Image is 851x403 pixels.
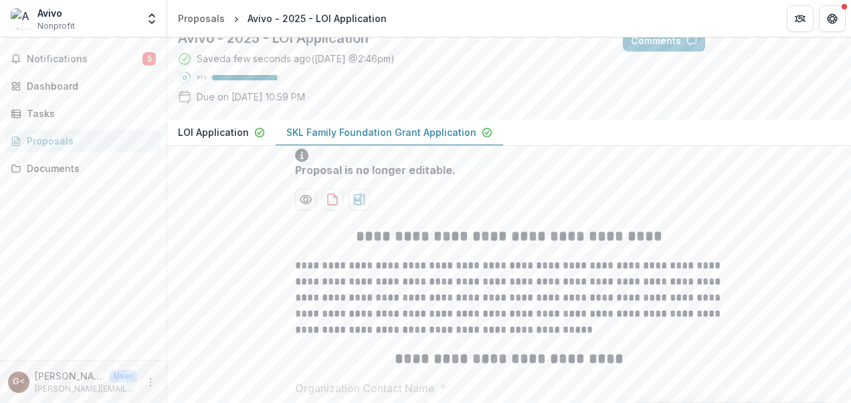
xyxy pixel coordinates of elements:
a: Proposals [5,130,161,152]
p: 97 % [197,73,207,82]
div: Dashboard [27,79,151,93]
nav: breadcrumb [173,9,392,28]
a: Dashboard [5,75,161,97]
button: Preview 90441895-09bd-4dfd-a3de-c2505e659007-1.pdf [295,189,316,210]
h2: Avivo - 2025 - LOI Application [178,30,601,46]
p: SKL Family Foundation Grant Application [286,125,476,139]
a: Proposals [173,9,230,28]
a: Tasks [5,102,161,125]
button: Partners [787,5,814,32]
a: Documents [5,157,161,179]
p: [PERSON_NAME][EMAIL_ADDRESS][PERSON_NAME][DOMAIN_NAME] [35,383,137,395]
span: 5 [143,52,156,66]
p: [PERSON_NAME] <[PERSON_NAME][EMAIL_ADDRESS][PERSON_NAME][DOMAIN_NAME]> [35,369,104,383]
button: More [143,374,159,390]
p: User [110,370,137,382]
div: Saved a few seconds ago ( [DATE] @ 2:46pm ) [197,52,395,66]
div: Proposals [27,134,151,148]
div: Documents [27,161,151,175]
button: Get Help [819,5,846,32]
div: Avivo - 2025 - LOI Application [248,11,387,25]
button: Open entity switcher [143,5,161,32]
div: Proposals [178,11,225,25]
img: Avivo [11,8,32,29]
button: Answer Suggestions [711,30,840,52]
button: Comments [623,30,705,52]
button: download-proposal [349,189,370,210]
div: Gregg Bell <gregg.bell@avivomn.org> [13,378,25,386]
div: Avivo [37,6,75,20]
span: Notifications [27,54,143,65]
div: Proposal is no longer editable. [295,162,718,178]
div: Tasks [27,106,151,120]
span: Nonprofit [37,20,75,32]
button: Notifications5 [5,48,161,70]
p: Organization Contact Name [295,380,435,396]
p: LOI Application [178,125,249,139]
p: Due on [DATE] 10:59 PM [197,90,305,104]
button: download-proposal [322,189,343,210]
